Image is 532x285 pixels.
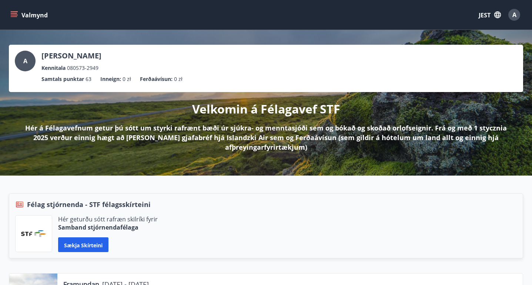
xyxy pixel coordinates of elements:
font: Ferðaávísun [140,75,171,82]
font: A [23,57,27,65]
font: Hér á Félagavefnum getur þú sótt um styrki rafrænt bæði úr sjúkra- og menntasjóði sem og bókað og... [25,123,507,152]
font: A [512,11,516,19]
img: vjCaq2fThgY3EUYqSgpjEiBg6WP39ov69hlhuPVN.png [21,230,46,237]
font: 0 zł [174,75,183,82]
font: 080573-2949 [67,64,98,71]
font: Velkomin á Félagavef STF [192,101,340,117]
font: [PERSON_NAME] [41,51,101,61]
button: menu [9,8,51,21]
font: Samband stjórnendafélaga [58,223,138,231]
font: Félag stjórnenda - STF félagsskírteini [27,200,151,209]
button: JEST [476,8,504,22]
font: Kennitala [41,64,66,71]
font: : [120,75,121,82]
font: Hér geturðu sótt rafræn skilríki fyrir [58,215,158,223]
font: 63 [86,75,91,82]
font: Valmynd [21,11,48,19]
font: Samtals punktar [41,75,84,82]
font: : [171,75,173,82]
font: Inneign [100,75,120,82]
font: JEST [479,11,491,19]
font: Sækja skírteini [64,241,103,248]
button: Sækja skírteini [58,237,108,252]
font: 0 zł [123,75,131,82]
button: A [505,6,523,24]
